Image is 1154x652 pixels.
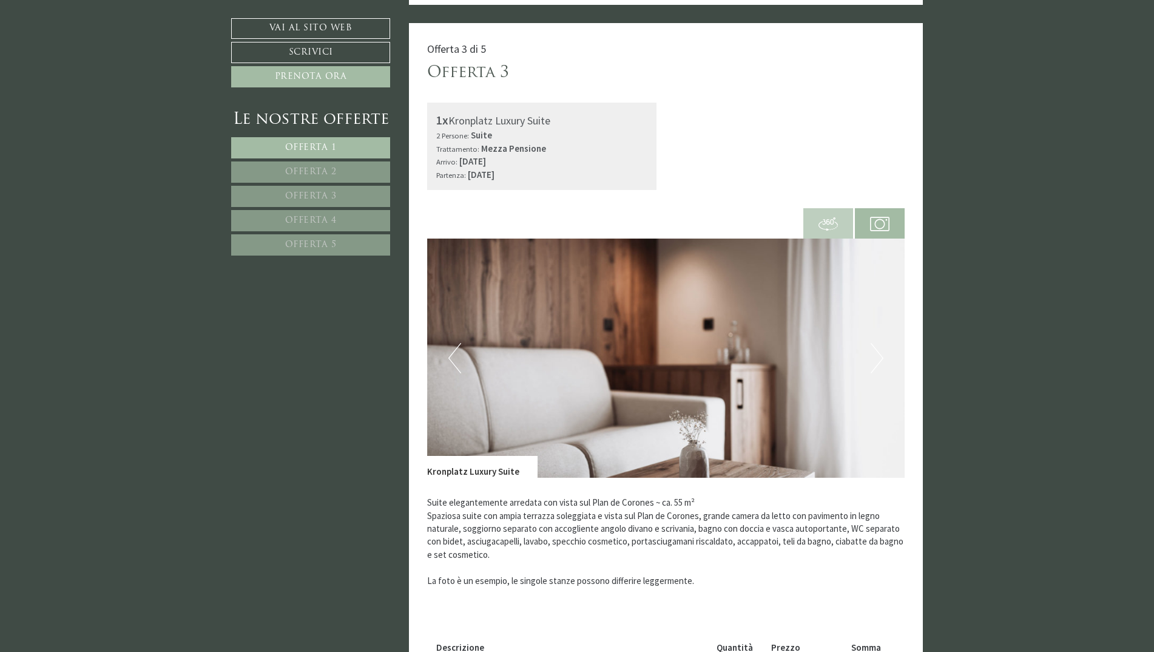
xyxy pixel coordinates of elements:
[448,343,461,373] button: Previous
[818,214,838,234] img: 360-grad.svg
[231,66,390,87] a: Prenota ora
[471,129,492,141] b: Suite
[436,112,448,127] b: 1x
[481,143,546,154] b: Mezza Pensione
[285,192,337,201] span: Offerta 3
[285,143,337,152] span: Offerta 1
[18,56,161,64] small: 15:34
[231,18,390,39] a: Vai al sito web
[285,216,337,225] span: Offerta 4
[18,35,161,44] div: Montis – Active Nature Spa
[285,240,337,250] span: Offerta 5
[427,62,509,84] div: Offerta 3
[436,112,648,129] div: Kronplatz Luxury Suite
[285,168,337,177] span: Offerta 2
[427,496,905,587] p: Suite elegantemente arredata con vista sul Plan de Corones ~ ca. 55 m² Spaziosa suite con ampia t...
[231,42,390,63] a: Scrivici
[468,169,494,180] b: [DATE]
[459,155,486,167] b: [DATE]
[9,32,167,67] div: Buon giorno, come possiamo aiutarla?
[231,109,390,131] div: Le nostre offerte
[871,343,883,373] button: Next
[436,170,466,180] small: Partenza:
[436,144,479,154] small: Trattamento:
[219,9,260,29] div: [DATE]
[412,320,479,341] button: Invia
[427,456,538,478] div: Kronplatz Luxury Suite
[427,239,905,478] img: image
[436,157,457,166] small: Arrivo:
[870,214,889,234] img: camera.svg
[427,42,486,56] span: Offerta 3 di 5
[436,131,469,140] small: 2 Persone:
